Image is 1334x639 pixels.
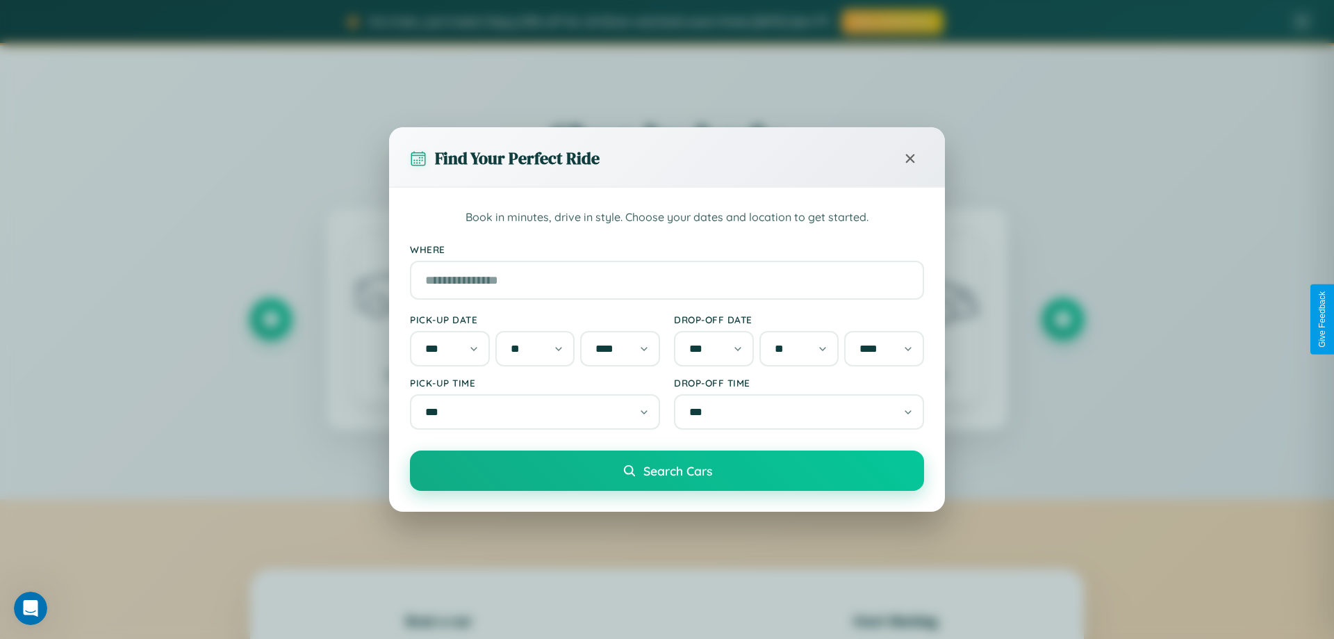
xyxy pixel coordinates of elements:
[410,243,924,255] label: Where
[410,377,660,389] label: Pick-up Time
[674,377,924,389] label: Drop-off Time
[410,451,924,491] button: Search Cars
[410,314,660,325] label: Pick-up Date
[674,314,924,325] label: Drop-off Date
[643,463,712,478] span: Search Cars
[410,209,924,227] p: Book in minutes, drive in style. Choose your dates and location to get started.
[435,147,600,170] h3: Find Your Perfect Ride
